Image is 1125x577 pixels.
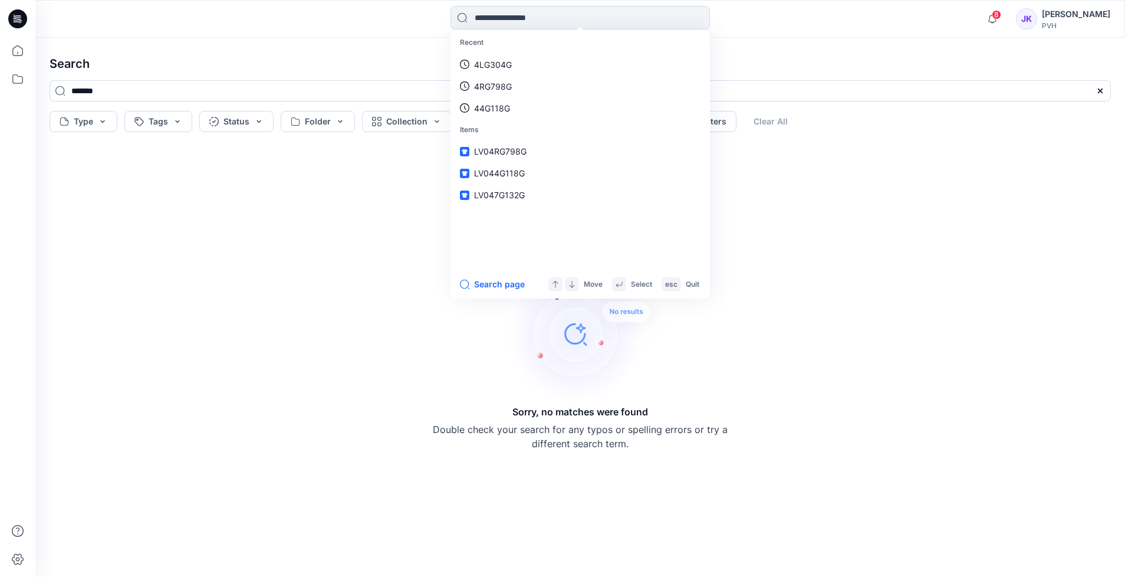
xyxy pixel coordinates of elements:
h5: Sorry, no matches were found [512,405,648,419]
a: 44G118G [453,97,708,119]
img: Sorry, no matches were found [507,263,672,405]
div: PVH [1042,21,1110,30]
a: LV044G118G [453,162,708,184]
p: Recent [453,32,708,54]
div: [PERSON_NAME] [1042,7,1110,21]
p: 4LG304G [474,58,512,71]
a: LV047G132G [453,184,708,206]
p: esc [665,278,677,291]
p: Select [631,278,652,291]
button: Type [50,111,117,132]
span: LV047G132G [474,190,525,200]
button: Search page [460,277,525,291]
span: LV044G118G [474,168,525,178]
span: LV04RG798G [474,146,527,156]
div: JK [1016,8,1037,29]
a: 4LG304G [453,54,708,76]
button: Folder [281,111,355,132]
p: Items [453,119,708,141]
h4: Search [40,47,1120,80]
p: 44G118G [474,102,510,114]
a: LV04RG798G [453,140,708,162]
a: 4RG798G [453,76,708,97]
button: Collection [362,111,452,132]
p: Quit [686,278,699,291]
span: 8 [992,10,1001,19]
p: Double check your search for any typos or spelling errors or try a different search term. [433,422,728,451]
p: Move [584,278,603,291]
button: Status [199,111,274,132]
p: 4RG798G [474,80,512,93]
button: Tags [124,111,192,132]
